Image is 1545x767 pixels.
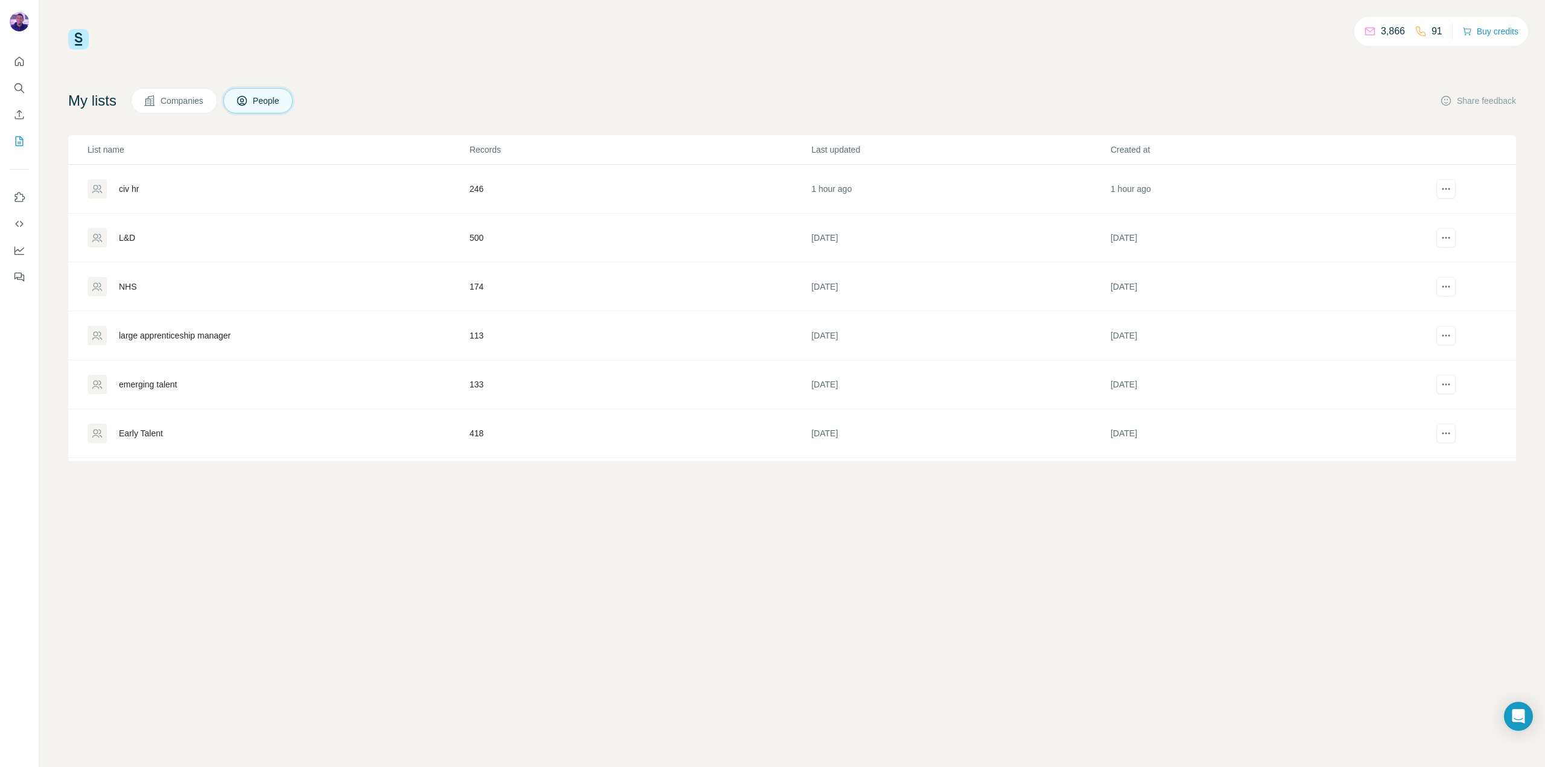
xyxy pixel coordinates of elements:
img: Surfe Logo [68,29,89,49]
button: actions [1436,326,1456,345]
td: 246 [469,165,811,214]
p: List name [88,144,468,156]
p: 3,866 [1381,24,1405,39]
h4: My lists [68,91,116,110]
td: [DATE] [1110,214,1409,263]
td: [DATE] [811,409,1110,458]
button: Search [10,77,29,99]
div: Open Intercom Messenger [1504,702,1533,731]
p: 91 [1432,24,1442,39]
td: 418 [469,409,811,458]
button: actions [1436,277,1456,296]
div: NHS [119,281,137,293]
button: Use Surfe API [10,213,29,235]
td: 1 hour ago [1110,165,1409,214]
span: People [253,95,281,107]
button: Share feedback [1440,95,1516,107]
button: actions [1436,424,1456,443]
button: Quick start [10,51,29,72]
td: [DATE] [811,214,1110,263]
td: [DATE] [1110,458,1409,507]
td: 1 hour ago [811,165,1110,214]
img: Avatar [10,12,29,31]
td: 330 [469,458,811,507]
div: emerging talent [119,378,177,390]
div: large apprenticeship manager [119,329,231,342]
button: Buy credits [1462,23,1518,40]
div: civ hr [119,183,139,195]
button: actions [1436,228,1456,247]
td: [DATE] [811,458,1110,507]
button: Use Surfe on LinkedIn [10,186,29,208]
td: [DATE] [1110,311,1409,360]
td: [DATE] [1110,263,1409,311]
td: [DATE] [1110,409,1409,458]
td: [DATE] [811,263,1110,311]
button: actions [1436,179,1456,199]
td: 113 [469,311,811,360]
p: Created at [1110,144,1409,156]
td: [DATE] [1110,360,1409,409]
button: Dashboard [10,240,29,261]
button: actions [1436,375,1456,394]
div: L&D [119,232,135,244]
button: Feedback [10,266,29,288]
div: Early Talent [119,427,163,439]
td: 174 [469,263,811,311]
p: Records [470,144,811,156]
td: [DATE] [811,311,1110,360]
p: Last updated [811,144,1109,156]
td: [DATE] [811,360,1110,409]
td: 133 [469,360,811,409]
span: Companies [161,95,205,107]
button: Enrich CSV [10,104,29,126]
button: My lists [10,130,29,152]
td: 500 [469,214,811,263]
